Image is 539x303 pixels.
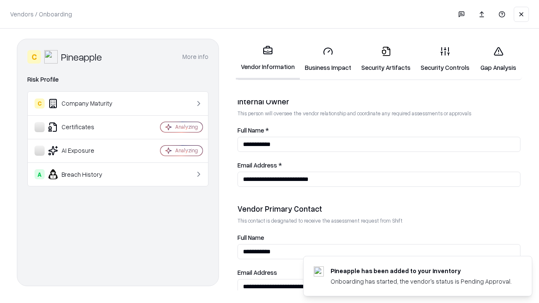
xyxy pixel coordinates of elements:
div: Risk Profile [27,74,208,85]
p: This person will oversee the vendor relationship and coordinate any required assessments or appro... [237,110,520,117]
p: Vendors / Onboarding [10,10,72,19]
div: Onboarding has started, the vendor's status is Pending Approval. [331,277,512,286]
div: A [35,169,45,179]
div: Breach History [35,169,135,179]
div: Certificates [35,122,135,132]
div: Internal Owner [237,96,520,106]
a: Business Impact [300,40,356,79]
div: Pineapple [61,50,102,64]
div: Company Maturity [35,98,135,109]
img: Pineapple [44,50,58,64]
div: Vendor Primary Contact [237,204,520,214]
div: Pineapple has been added to your inventory [331,266,512,275]
div: AI Exposure [35,146,135,156]
label: Email Address [237,269,520,276]
p: This contact is designated to receive the assessment request from Shift [237,217,520,224]
a: Security Controls [416,40,475,79]
a: Security Artifacts [356,40,416,79]
img: pineappleenergy.com [314,266,324,276]
a: Gap Analysis [475,40,522,79]
label: Email Address * [237,162,520,168]
div: Analyzing [175,123,198,130]
button: More info [182,49,208,64]
div: Analyzing [175,147,198,154]
label: Full Name [237,234,520,241]
a: Vendor Information [236,39,300,80]
div: C [27,50,41,64]
div: C [35,98,45,109]
label: Full Name * [237,127,520,133]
